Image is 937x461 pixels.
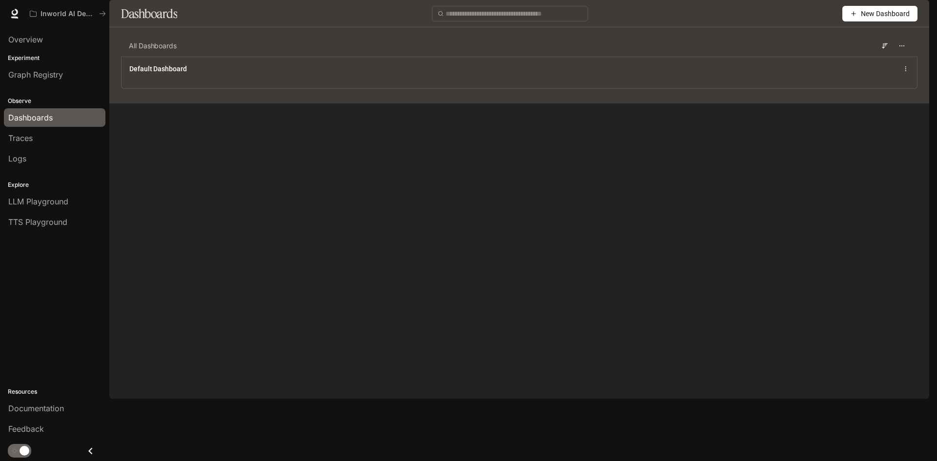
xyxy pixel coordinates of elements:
[861,8,910,19] span: New Dashboard
[129,64,187,74] a: Default Dashboard
[25,4,110,23] button: All workspaces
[41,10,95,18] p: Inworld AI Demos
[121,4,177,23] h1: Dashboards
[842,6,917,21] button: New Dashboard
[129,41,177,51] span: All Dashboards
